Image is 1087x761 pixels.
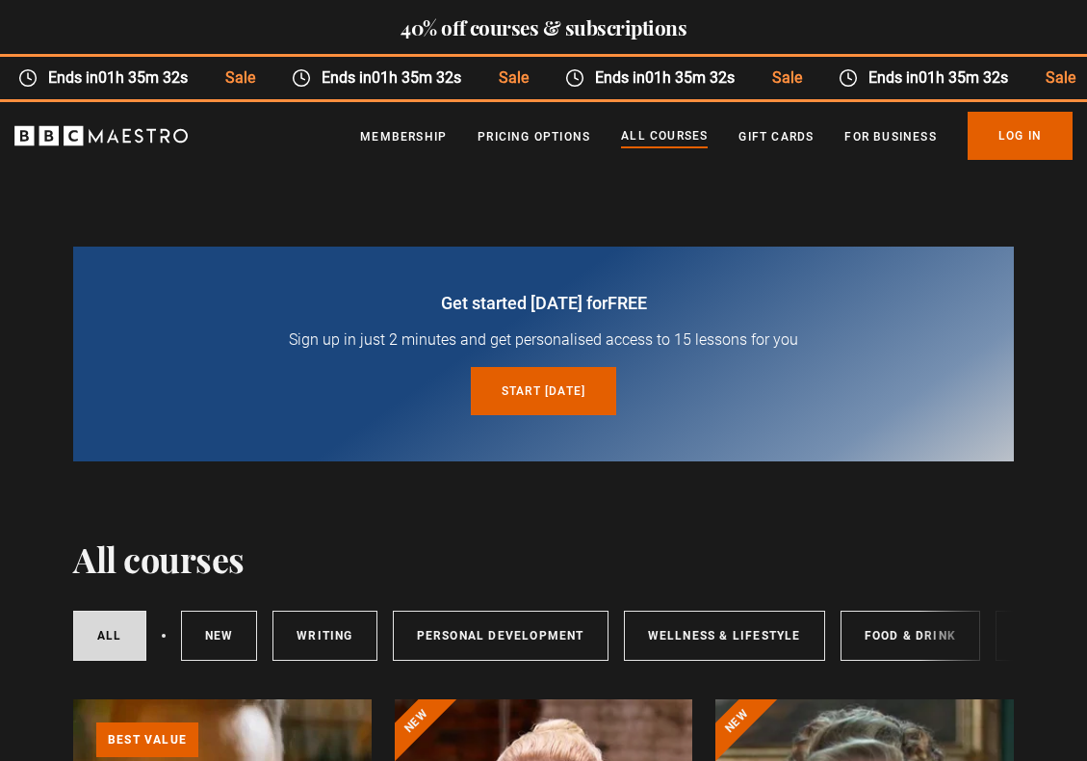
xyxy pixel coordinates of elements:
[841,611,980,661] a: Food & Drink
[919,68,1008,87] time: 01h 35m 32s
[119,293,968,313] h2: Get started [DATE] for
[968,112,1073,160] a: Log In
[360,112,1073,160] nav: Primary
[584,66,753,90] span: Ends in
[311,66,479,90] span: Ends in
[119,328,968,352] p: Sign up in just 2 minutes and get personalised access to 15 lessons for you
[206,66,272,90] span: Sale
[73,538,245,579] h1: All courses
[360,127,447,146] a: Membership
[181,611,258,661] a: New
[14,121,188,150] svg: BBC Maestro
[478,127,590,146] a: Pricing Options
[471,367,616,415] a: Start [DATE]
[272,611,376,661] a: Writing
[479,66,546,90] span: Sale
[372,68,461,87] time: 01h 35m 32s
[738,127,814,146] a: Gift Cards
[73,611,146,661] a: All
[393,611,608,661] a: Personal Development
[608,293,647,313] span: free
[858,66,1026,90] span: Ends in
[621,126,708,147] a: All Courses
[624,611,825,661] a: Wellness & Lifestyle
[844,127,936,146] a: For business
[645,68,735,87] time: 01h 35m 32s
[753,66,819,90] span: Sale
[38,66,206,90] span: Ends in
[96,722,198,757] p: Best value
[98,68,188,87] time: 01h 35m 32s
